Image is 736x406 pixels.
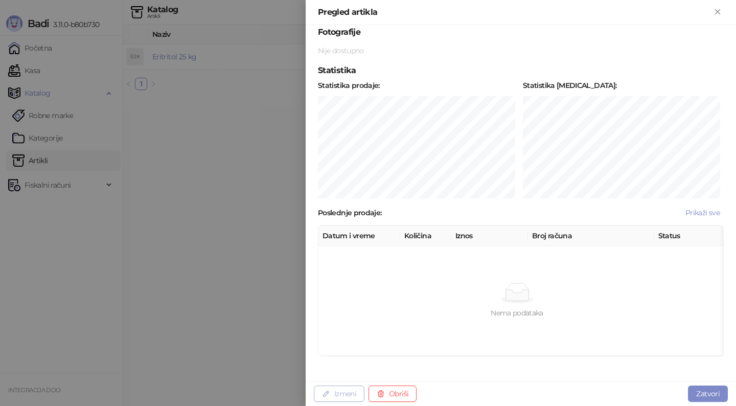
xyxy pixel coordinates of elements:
th: Broj računa [528,226,654,246]
h5: Fotografije [318,26,724,38]
strong: Poslednje prodaje : [318,208,382,217]
th: Iznos [451,226,528,246]
th: Datum i vreme [318,226,400,246]
div: Pregled artikla [318,6,711,18]
button: Obriši [369,386,417,402]
div: Nema podataka [343,307,691,319]
span: Prikaži sve [685,208,720,217]
strong: Statistika prodaje : [318,81,380,90]
h5: Statistika [318,64,724,77]
strong: Statistika [MEDICAL_DATA] : [523,81,616,90]
button: Zatvori [711,6,724,18]
button: Prikaži sve [681,207,724,219]
button: Zatvori [688,386,728,402]
button: Izmeni [314,386,364,402]
th: Količina [400,226,451,246]
span: Nije dostupno [318,46,364,55]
